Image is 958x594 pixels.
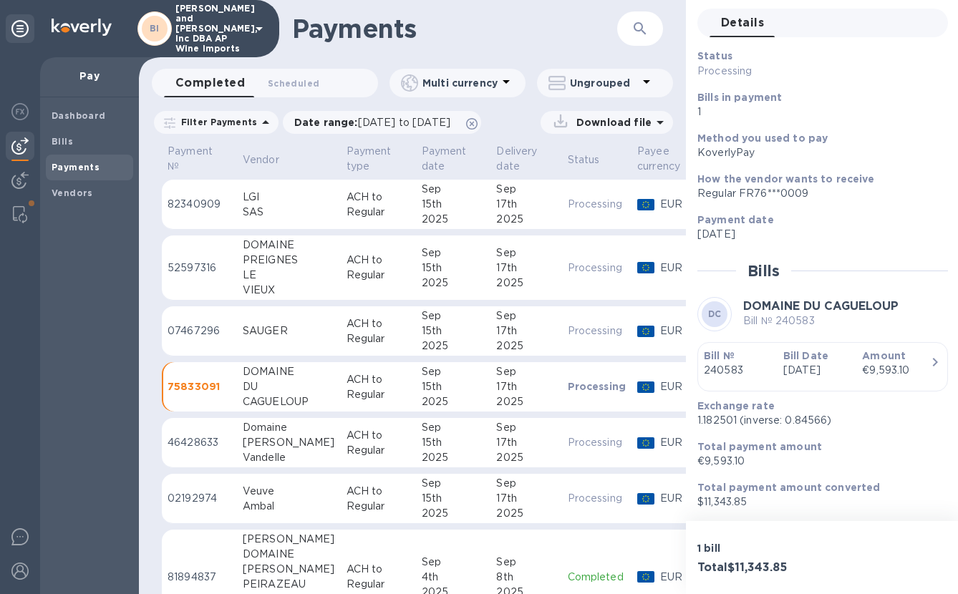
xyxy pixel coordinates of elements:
[347,372,410,402] p: ACH to Regular
[637,144,699,174] span: Payee currency
[175,73,245,93] span: Completed
[243,499,335,514] div: Ambal
[422,339,485,354] div: 2025
[52,188,93,198] b: Vendors
[422,570,485,585] div: 4th
[243,379,335,394] div: DU
[422,276,485,291] div: 2025
[347,562,410,592] p: ACH to Regular
[6,14,34,43] div: Unpin categories
[52,69,127,83] p: Pay
[697,561,817,575] h3: Total $11,343.85
[243,532,335,547] div: [PERSON_NAME]
[347,144,410,174] span: Payment type
[637,144,680,174] p: Payee currency
[496,476,556,491] div: Sep
[422,197,485,212] div: 15th
[347,144,392,174] p: Payment type
[243,394,335,409] div: CAGUELOUP
[697,214,774,225] b: Payment date
[697,104,937,120] p: 1
[347,484,410,514] p: ACH to Regular
[697,132,828,144] b: Method you used to pay
[568,491,626,506] p: Processing
[243,238,335,253] div: DOMAINE
[422,261,485,276] div: 15th
[168,379,231,394] p: 75833091
[568,435,626,450] p: Processing
[422,476,485,491] div: Sep
[697,227,937,242] p: [DATE]
[243,420,335,435] div: Domaine
[660,323,699,339] p: EUR
[175,4,247,54] p: [PERSON_NAME] and [PERSON_NAME], Inc DBA AP Wine Imports
[168,197,231,212] p: 82340909
[243,152,279,167] p: Vendor
[697,441,822,452] b: Total payment amount
[347,428,410,458] p: ACH to Regular
[243,484,335,499] div: Veuve
[422,182,485,197] div: Sep
[496,261,556,276] div: 17th
[568,152,600,167] p: Status
[660,435,699,450] p: EUR
[243,364,335,379] div: DOMAINE
[422,379,485,394] div: 15th
[294,115,458,130] p: Date range :
[52,136,73,147] b: Bills
[496,435,556,450] div: 17th
[243,205,335,220] div: SAS
[568,261,626,276] p: Processing
[496,506,556,521] div: 2025
[11,103,29,120] img: Foreign exchange
[697,64,857,79] p: Processing
[496,491,556,506] div: 17th
[243,435,335,450] div: [PERSON_NAME]
[743,299,899,313] b: DOMAINE DU CAGUELOUP
[243,547,335,562] div: DOMAINE
[422,491,485,506] div: 15th
[697,92,782,103] b: Bills in payment
[496,276,556,291] div: 2025
[743,313,899,328] p: Bill № 240583
[243,190,335,205] div: LGI
[243,283,335,298] div: VIEUX
[697,186,937,201] div: Regular FR76***0009
[422,245,485,261] div: Sep
[168,144,213,174] p: Payment №
[697,541,817,555] p: 1 bill
[422,323,485,339] div: 15th
[496,323,556,339] div: 17th
[660,261,699,276] p: EUR
[568,197,626,212] p: Processing
[568,152,619,167] span: Status
[783,350,828,361] b: Bill Date
[496,339,556,354] div: 2025
[568,323,626,339] p: Processing
[243,323,335,339] div: SAUGER
[708,308,722,319] b: DC
[422,394,485,409] div: 2025
[862,363,930,378] div: €9,593.10
[697,173,875,185] b: How the vendor wants to receive
[496,144,537,174] p: Delivery date
[697,400,775,412] b: Exchange rate
[168,144,231,174] span: Payment №
[268,76,319,91] span: Scheduled
[496,420,556,435] div: Sep
[496,364,556,379] div: Sep
[292,14,617,44] h1: Payments
[496,308,556,323] div: Sep
[168,435,231,450] p: 46428633
[783,363,851,378] p: [DATE]
[243,268,335,283] div: LE
[283,111,481,134] div: Date range:[DATE] to [DATE]
[496,570,556,585] div: 8th
[721,13,764,33] span: Details
[704,350,735,361] b: Bill №
[52,162,100,172] b: Payments
[496,450,556,465] div: 2025
[571,115,652,130] p: Download file
[175,116,257,128] p: Filter Payments
[243,562,335,577] div: [PERSON_NAME]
